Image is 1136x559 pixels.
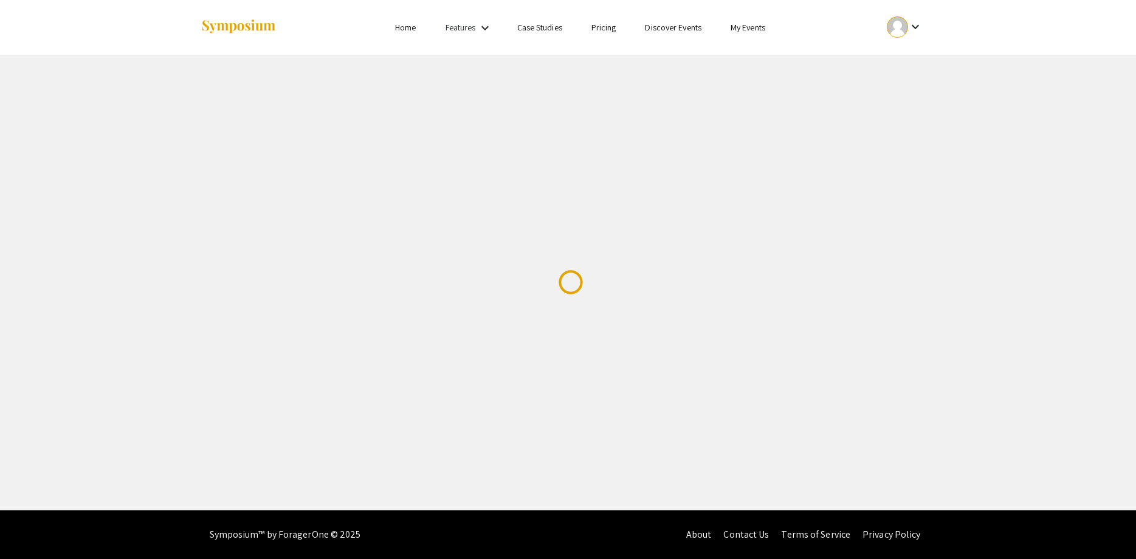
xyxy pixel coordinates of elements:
[686,528,712,541] a: About
[645,22,701,33] a: Discover Events
[591,22,616,33] a: Pricing
[478,21,492,35] mat-icon: Expand Features list
[210,510,361,559] div: Symposium™ by ForagerOne © 2025
[874,13,935,41] button: Expand account dropdown
[9,504,52,550] iframe: Chat
[446,22,476,33] a: Features
[862,528,920,541] a: Privacy Policy
[395,22,416,33] a: Home
[781,528,850,541] a: Terms of Service
[201,19,277,35] img: Symposium by ForagerOne
[723,528,769,541] a: Contact Us
[517,22,562,33] a: Case Studies
[908,19,923,34] mat-icon: Expand account dropdown
[731,22,765,33] a: My Events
